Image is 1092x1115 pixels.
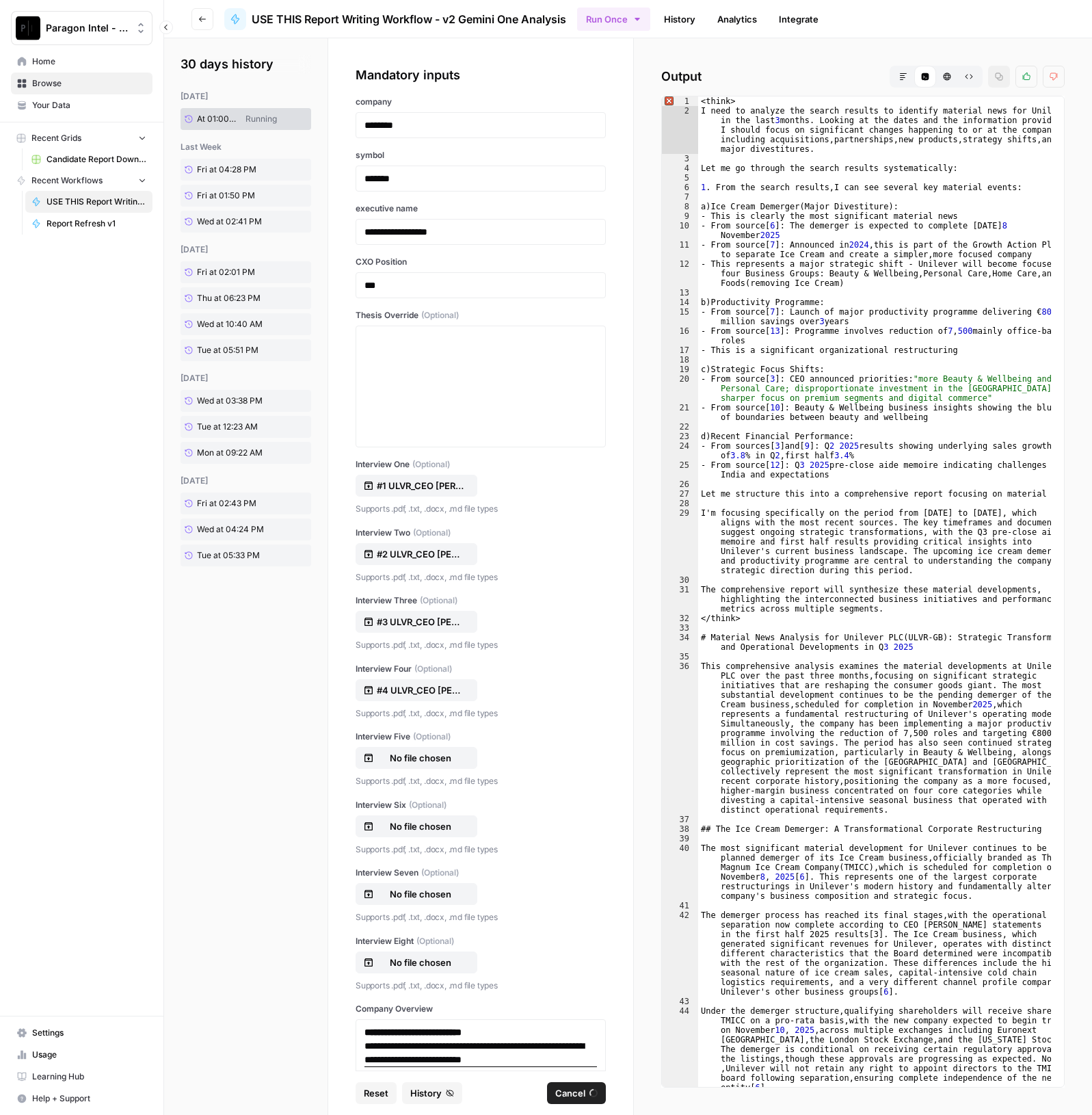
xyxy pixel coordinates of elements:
[410,1086,442,1100] span: History
[662,96,698,106] div: 1
[181,109,240,129] a: At 01:00 PM
[662,441,698,460] div: 24
[16,16,40,40] img: Paragon Intel - Bill / Ty / Colby R&D Logo
[356,1003,606,1015] label: Company Overview
[197,344,258,356] span: Tue at 05:51 PM
[377,547,464,561] p: #2 ULVR_CEO [PERSON_NAME] First 4 Interviews_[DATE]_Paragon Intel.pdf
[656,8,704,30] a: History
[662,661,698,815] div: 36
[197,215,262,228] span: Wed at 02:41 PM
[181,519,282,540] a: Wed at 04:24 PM
[421,867,459,879] span: (Optional)
[356,570,606,584] p: Supports .pdf, .txt, .docx, .md file types
[181,416,282,438] a: Tue at 12:23 AM
[662,259,698,288] div: 12
[420,594,457,607] span: (Optional)
[709,8,765,30] a: Analytics
[197,447,263,459] span: Mon at 09:22 AM
[402,1082,462,1104] button: History
[356,731,606,743] label: Interview Five
[662,307,698,326] div: 15
[662,575,698,585] div: 30
[32,55,146,68] span: Home
[662,192,698,202] div: 7
[662,1006,698,1092] div: 44
[413,527,451,539] span: (Optional)
[662,240,698,259] div: 11
[662,374,698,403] div: 20
[356,815,477,837] button: No file chosen
[11,128,152,148] button: Recent Grids
[32,1092,146,1105] span: Help + Support
[356,679,477,701] button: #4 ULVR_CEO [PERSON_NAME] First 4 Interviews_[DATE]_Paragon Intel.pdf
[32,77,146,90] span: Browse
[421,309,459,322] span: (Optional)
[662,824,698,834] div: 38
[356,707,606,720] p: Supports .pdf, .txt, .docx, .md file types
[662,489,698,499] div: 27
[356,663,606,675] label: Interview Four
[377,751,464,765] p: No file chosen
[197,395,263,407] span: Wed at 03:38 PM
[356,867,606,879] label: Interview Seven
[577,8,650,31] button: Run Once
[662,288,698,298] div: 13
[11,1022,152,1044] a: Settings
[409,799,447,811] span: (Optional)
[356,883,477,905] button: No file chosen
[377,819,464,833] p: No file chosen
[356,611,477,633] button: #3 ULVR_CEO [PERSON_NAME] First 4 Interviews_[DATE]_Paragon Intel.pdf
[377,479,464,493] p: #1 ULVR_CEO [PERSON_NAME] First 4 Interviews_[DATE]_Paragon Intel.pdf
[356,594,606,607] label: Interview Three
[662,499,698,508] div: 28
[662,432,698,441] div: 23
[662,211,698,221] div: 9
[252,11,566,27] span: USE THIS Report Writing Workflow - v2 Gemini One Analysis
[356,747,477,769] button: No file chosen
[356,843,606,856] p: Supports .pdf, .txt, .docx, .md file types
[356,149,606,161] label: symbol
[356,799,606,811] label: Interview Six
[197,318,263,330] span: Wed at 10:40 AM
[377,956,464,969] p: No file chosen
[197,113,236,125] span: At 01:00 PM
[414,663,452,675] span: (Optional)
[11,94,152,116] a: Your Data
[197,421,258,433] span: Tue at 12:23 AM
[356,1082,397,1104] button: Reset
[181,545,282,566] a: Tue at 05:33 PM
[662,326,698,345] div: 16
[662,183,698,192] div: 6
[181,185,282,207] a: Fri at 01:50 PM
[11,11,152,45] button: Workspace: Paragon Intel - Bill / Ty / Colby R&D
[662,843,698,901] div: 40
[356,910,606,924] p: Supports .pdf, .txt, .docx, .md file types
[31,132,81,144] span: Recent Grids
[662,221,698,240] div: 10
[356,66,606,85] div: Mandatory inputs
[662,614,698,623] div: 32
[11,73,152,94] a: Browse
[377,683,464,697] p: #4 ULVR_CEO [PERSON_NAME] First 4 Interviews_[DATE]_Paragon Intel.pdf
[662,585,698,614] div: 31
[356,774,606,788] p: Supports .pdf, .txt, .docx, .md file types
[356,309,606,322] label: Thesis Override
[32,1049,146,1061] span: Usage
[555,1086,585,1100] span: Cancel
[11,1066,152,1088] a: Learning Hub
[356,96,606,108] label: company
[662,202,698,211] div: 8
[181,244,311,256] div: [DATE]
[25,213,152,235] a: Report Refresh v1
[412,458,450,471] span: (Optional)
[181,442,282,464] a: Mon at 09:22 AM
[181,390,282,412] a: Wed at 03:38 PM
[224,8,566,30] a: USE THIS Report Writing Workflow - v2 Gemini One Analysis
[416,935,454,947] span: (Optional)
[662,154,698,163] div: 3
[31,174,103,187] span: Recent Workflows
[356,502,606,516] p: Supports .pdf, .txt, .docx, .md file types
[25,191,152,213] a: USE THIS Report Writing Workflow - v2 Gemini One Analysis
[25,148,152,170] a: Candidate Report Download Sheet
[356,543,477,565] button: #2 ULVR_CEO [PERSON_NAME] First 4 Interviews_[DATE]_Paragon Intel.pdf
